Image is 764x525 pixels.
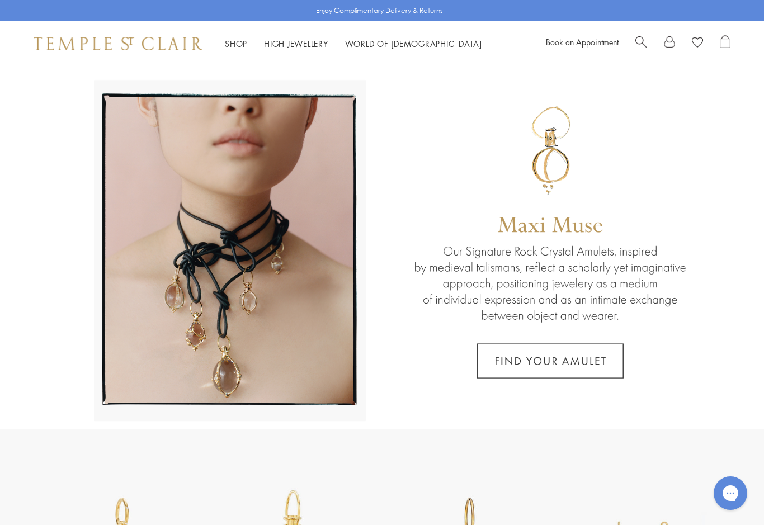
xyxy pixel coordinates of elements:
[345,38,482,49] a: World of [DEMOGRAPHIC_DATA]World of [DEMOGRAPHIC_DATA]
[708,472,753,514] iframe: Gorgias live chat messenger
[264,38,328,49] a: High JewelleryHigh Jewellery
[225,38,247,49] a: ShopShop
[635,35,647,52] a: Search
[34,37,202,50] img: Temple St. Clair
[720,35,730,52] a: Open Shopping Bag
[225,37,482,51] nav: Main navigation
[316,5,443,16] p: Enjoy Complimentary Delivery & Returns
[692,35,703,52] a: View Wishlist
[546,36,619,48] a: Book an Appointment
